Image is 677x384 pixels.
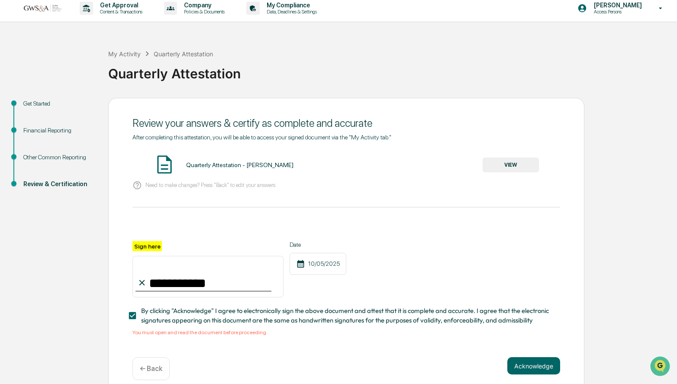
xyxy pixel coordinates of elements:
[483,158,539,172] button: VIEW
[260,9,321,15] p: Data, Deadlines & Settings
[147,69,158,79] button: Start new chat
[186,161,293,168] div: Quarterly Attestation - [PERSON_NAME]
[61,146,105,153] a: Powered byPylon
[5,122,58,138] a: 🔎Data Lookup
[587,2,646,9] p: [PERSON_NAME]
[260,2,321,9] p: My Compliance
[23,126,94,135] div: Financial Reporting
[108,59,673,81] div: Quarterly Attestation
[154,154,175,175] img: Document Icon
[290,253,346,275] div: 10/05/2025
[145,182,275,188] p: Need to make changes? Press "Back" to edit your answers
[141,306,553,326] span: By clicking "Acknowledge" I agree to electronically sign the above document and attest that it is...
[86,147,105,153] span: Pylon
[9,126,16,133] div: 🔎
[132,134,391,141] span: After completing this attestation, you will be able to access your signed document via the "My Ac...
[29,66,142,75] div: Start new chat
[93,2,147,9] p: Get Approval
[649,355,673,379] iframe: Open customer support
[9,66,24,82] img: 1746055101610-c473b297-6a78-478c-a979-82029cc54cd1
[132,241,162,251] label: Sign here
[5,106,59,121] a: 🖐️Preclearance
[59,106,111,121] a: 🗄️Attestations
[9,110,16,117] div: 🖐️
[177,2,229,9] p: Company
[108,50,141,58] div: My Activity
[29,75,110,82] div: We're available if you need us!
[23,180,94,189] div: Review & Certification
[23,153,94,162] div: Other Common Reporting
[290,241,346,248] label: Date
[17,126,55,134] span: Data Lookup
[21,4,62,12] img: logo
[63,110,70,117] div: 🗄️
[154,50,213,58] div: Quarterly Attestation
[132,117,560,129] div: Review your answers & certify as complete and accurate
[17,109,56,118] span: Preclearance
[23,99,94,108] div: Get Started
[93,9,147,15] p: Content & Transactions
[507,357,560,374] button: Acknowledge
[71,109,107,118] span: Attestations
[587,9,646,15] p: Access Persons
[140,365,162,373] p: ← Back
[177,9,229,15] p: Policies & Documents
[9,18,158,32] p: How can we help?
[132,329,560,336] div: You must open and read the document before proceeding.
